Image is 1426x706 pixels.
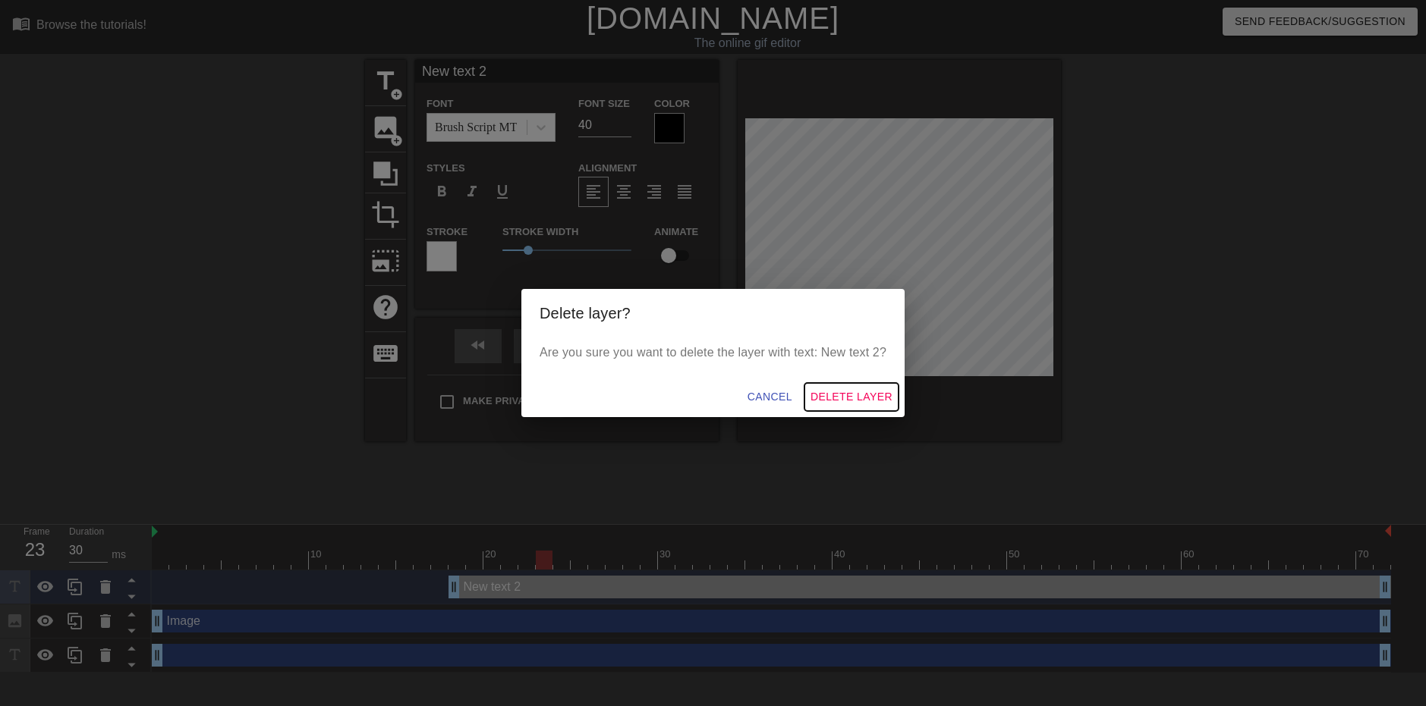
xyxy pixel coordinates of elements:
[804,383,899,411] button: Delete Layer
[540,301,886,325] h2: Delete layer?
[748,388,792,406] span: Cancel
[540,344,886,362] p: Are you sure you want to delete the layer with text: New text 2?
[741,383,798,411] button: Cancel
[811,388,892,406] span: Delete Layer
